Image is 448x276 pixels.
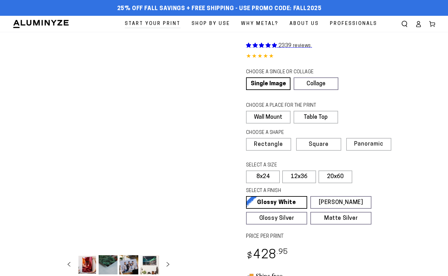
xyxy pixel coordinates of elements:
[279,43,312,48] span: 2339 reviews.
[236,16,283,32] a: Why Metal?
[13,19,69,29] img: Aluminyze
[78,255,97,274] button: Load image 1 in gallery view
[62,258,76,272] button: Slide left
[119,255,138,274] button: Load image 3 in gallery view
[325,16,382,32] a: Professionals
[309,142,329,147] span: Square
[246,52,435,61] div: 4.84 out of 5.0 stars
[246,102,332,109] legend: CHOOSE A PLACE FOR THE PRINT
[246,77,290,90] a: Single Image
[330,20,377,28] span: Professionals
[187,16,235,32] a: Shop By Use
[310,196,371,209] a: [PERSON_NAME]
[254,142,283,147] span: Rectangle
[294,77,338,90] a: Collage
[246,188,357,195] legend: SELECT A FINISH
[247,252,252,261] span: $
[117,5,322,12] span: 25% off FALL Savings + Free Shipping - Use Promo Code: FALL2025
[246,111,290,123] label: Wall Mount
[99,255,118,274] button: Load image 2 in gallery view
[125,20,181,28] span: Start Your Print
[354,141,383,147] span: Panoramic
[246,249,288,261] bdi: 428
[161,258,175,272] button: Slide right
[246,196,307,209] a: Glossy White
[310,212,371,225] a: Matte Silver
[192,20,230,28] span: Shop By Use
[398,17,411,31] summary: Search our site
[277,249,288,256] sup: .95
[241,20,279,28] span: Why Metal?
[282,171,316,183] label: 12x36
[290,20,319,28] span: About Us
[120,16,185,32] a: Start Your Print
[319,171,352,183] label: 20x60
[246,212,307,225] a: Glossy Silver
[246,233,435,240] label: PRICE PER PRINT
[285,16,324,32] a: About Us
[246,129,333,136] legend: CHOOSE A SHAPE
[246,171,280,183] label: 8x24
[246,162,330,169] legend: SELECT A SIZE
[294,111,338,123] label: Table Top
[140,255,159,274] button: Load image 4 in gallery view
[246,43,312,48] a: 2339 reviews.
[246,69,332,76] legend: CHOOSE A SINGLE OR COLLAGE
